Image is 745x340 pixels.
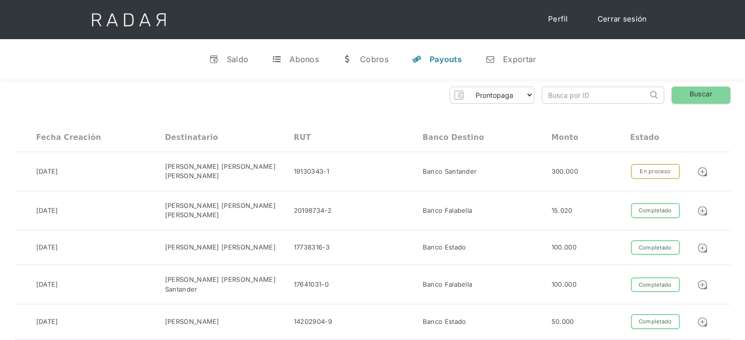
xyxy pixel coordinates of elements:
[294,206,332,216] div: 20198734-2
[672,87,730,104] a: Buscar
[36,167,58,177] div: [DATE]
[36,317,58,327] div: [DATE]
[294,280,329,290] div: 17641031-0
[552,317,574,327] div: 50.000
[423,167,477,177] div: Banco Santander
[631,277,680,293] div: Completado
[294,167,329,177] div: 19130343-1
[360,54,388,64] div: Cobros
[36,243,58,252] div: [DATE]
[423,317,466,327] div: Banco Estado
[552,243,577,252] div: 100.000
[631,203,680,218] div: Completado
[588,10,657,29] a: Cerrar sesión
[423,243,466,252] div: Banco Estado
[423,133,484,142] div: Banco destino
[697,317,708,327] img: Detalle
[294,243,330,252] div: 17738316-3
[630,133,659,142] div: Estado
[697,243,708,253] img: Detalle
[552,280,577,290] div: 100.000
[423,206,473,216] div: Banco Falabella
[227,54,249,64] div: Saldo
[165,133,218,142] div: Destinatario
[165,201,294,220] div: [PERSON_NAME] [PERSON_NAME] [PERSON_NAME]
[209,54,219,64] div: v
[631,314,680,329] div: Completado
[503,54,536,64] div: Exportar
[294,317,332,327] div: 14202904-9
[36,133,101,142] div: Fecha creación
[631,240,680,255] div: Completado
[542,87,648,103] input: Busca por ID
[165,162,294,181] div: [PERSON_NAME] [PERSON_NAME] [PERSON_NAME]
[450,87,534,104] form: Form
[538,10,578,29] a: Perfil
[552,133,578,142] div: Monto
[165,317,219,327] div: [PERSON_NAME]
[552,206,573,216] div: 15.020
[165,275,294,294] div: [PERSON_NAME] [PERSON_NAME] Santander
[165,243,276,252] div: [PERSON_NAME] [PERSON_NAME]
[631,164,680,179] div: En proceso
[36,206,58,216] div: [DATE]
[552,167,578,177] div: 300.000
[697,166,708,177] img: Detalle
[485,54,495,64] div: n
[697,279,708,290] img: Detalle
[430,54,462,64] div: Payouts
[423,280,473,290] div: Banco Falabella
[412,54,422,64] div: y
[294,133,311,142] div: RUT
[272,54,282,64] div: t
[342,54,352,64] div: w
[697,205,708,216] img: Detalle
[36,280,58,290] div: [DATE]
[289,54,319,64] div: Abonos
